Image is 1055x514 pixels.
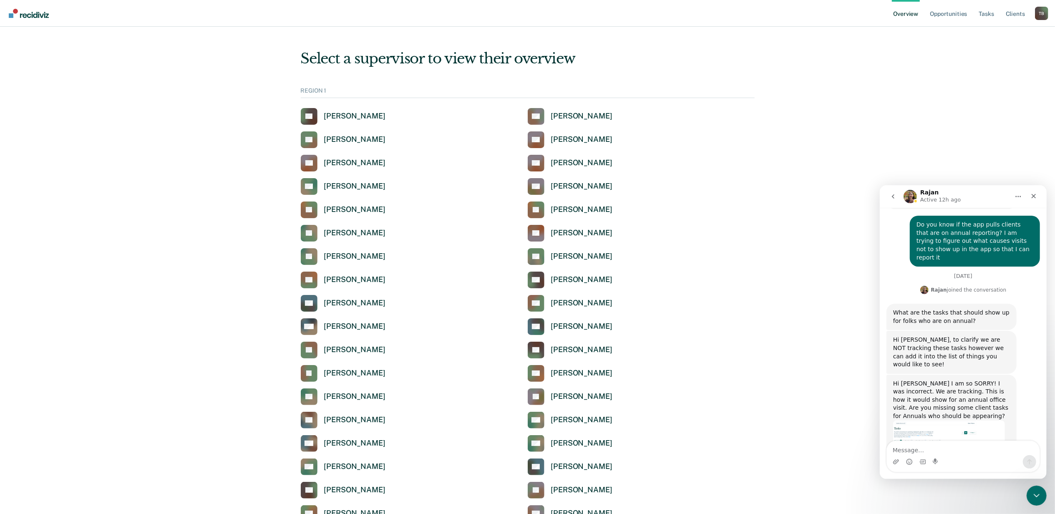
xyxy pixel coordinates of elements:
div: [PERSON_NAME] [324,298,385,308]
a: [PERSON_NAME] [301,225,385,242]
a: [PERSON_NAME] [301,318,385,335]
div: [PERSON_NAME] [551,298,612,308]
div: T B [1035,7,1048,20]
a: [PERSON_NAME] [301,342,385,358]
a: [PERSON_NAME] [301,435,385,452]
div: [PERSON_NAME] [551,205,612,214]
div: [PERSON_NAME] [324,205,385,214]
div: [PERSON_NAME] [324,438,385,448]
a: [PERSON_NAME] [528,272,612,288]
a: [PERSON_NAME] [528,178,612,195]
div: [PERSON_NAME] [324,392,385,401]
div: [PERSON_NAME] [324,228,385,238]
div: [PERSON_NAME] [324,415,385,425]
iframe: Intercom live chat [1027,486,1047,506]
div: [PERSON_NAME] [324,485,385,495]
div: [PERSON_NAME] [551,252,612,261]
a: [PERSON_NAME] [528,342,612,358]
div: [PERSON_NAME] [551,228,612,238]
a: [PERSON_NAME] [301,248,385,265]
div: [PERSON_NAME] [324,181,385,191]
div: [PERSON_NAME] [551,111,612,121]
a: [PERSON_NAME] [528,412,612,428]
div: [PERSON_NAME] [324,275,385,285]
a: [PERSON_NAME] [301,365,385,382]
a: [PERSON_NAME] [528,388,612,405]
div: [PERSON_NAME] [324,322,385,331]
img: Recidiviz [9,9,49,18]
div: [PERSON_NAME] [551,438,612,448]
a: [PERSON_NAME] [301,388,385,405]
a: [PERSON_NAME] [528,435,612,452]
div: [PERSON_NAME] [551,462,612,471]
a: [PERSON_NAME] [301,202,385,218]
a: [PERSON_NAME] [301,482,385,499]
div: [PERSON_NAME] [551,368,612,378]
a: [PERSON_NAME] [528,225,612,242]
iframe: Intercom live chat [880,185,1047,479]
button: Profile dropdown button [1035,7,1048,20]
div: [PERSON_NAME] [324,462,385,471]
div: [PERSON_NAME] [551,322,612,331]
a: [PERSON_NAME] [301,272,385,288]
div: [PERSON_NAME] [551,345,612,355]
div: [PERSON_NAME] [551,275,612,285]
a: [PERSON_NAME] [301,131,385,148]
a: [PERSON_NAME] [528,482,612,499]
a: [PERSON_NAME] [301,155,385,171]
a: [PERSON_NAME] [528,108,612,125]
a: [PERSON_NAME] [528,248,612,265]
div: [PERSON_NAME] [324,345,385,355]
a: [PERSON_NAME] [528,155,612,171]
a: [PERSON_NAME] [528,365,612,382]
a: [PERSON_NAME] [528,131,612,148]
div: [PERSON_NAME] [551,415,612,425]
div: [PERSON_NAME] [324,368,385,378]
div: [PERSON_NAME] [551,392,612,401]
div: REGION 1 [301,87,755,98]
a: [PERSON_NAME] [528,202,612,218]
a: [PERSON_NAME] [301,412,385,428]
div: [PERSON_NAME] [551,181,612,191]
a: [PERSON_NAME] [301,295,385,312]
a: [PERSON_NAME] [528,295,612,312]
a: [PERSON_NAME] [528,459,612,475]
div: [PERSON_NAME] [324,158,385,168]
div: [PERSON_NAME] [324,252,385,261]
div: Select a supervisor to view their overview [301,50,755,67]
a: [PERSON_NAME] [301,108,385,125]
a: [PERSON_NAME] [528,318,612,335]
div: [PERSON_NAME] [324,111,385,121]
div: [PERSON_NAME] [551,135,612,144]
div: [PERSON_NAME] [324,135,385,144]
